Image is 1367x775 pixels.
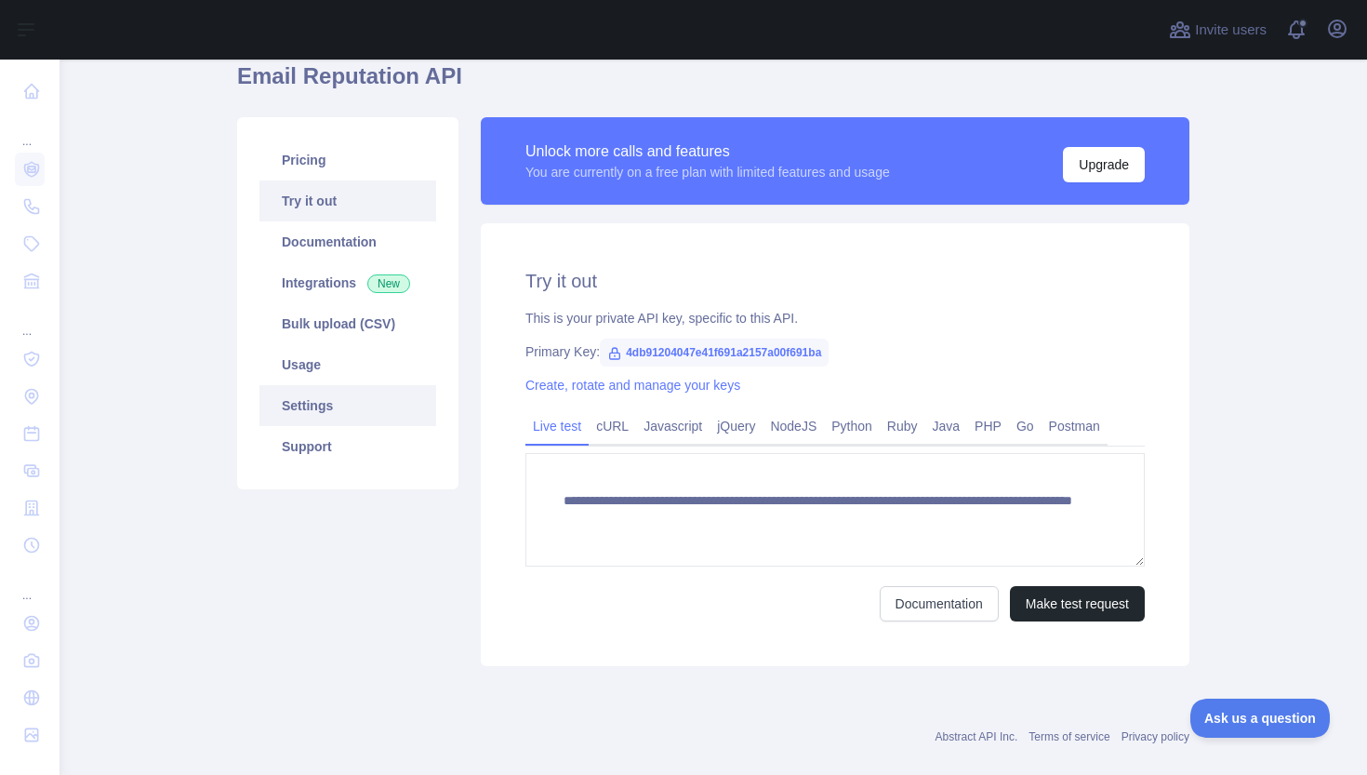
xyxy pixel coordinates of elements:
a: Java [925,411,968,441]
button: Upgrade [1063,147,1145,182]
a: Pricing [259,140,436,180]
div: This is your private API key, specific to this API. [525,309,1145,327]
a: Postman [1042,411,1108,441]
div: ... [15,566,45,603]
a: Live test [525,411,589,441]
div: Primary Key: [525,342,1145,361]
a: NodeJS [763,411,824,441]
a: Javascript [636,411,710,441]
span: New [367,274,410,293]
a: Privacy policy [1121,730,1189,743]
a: Usage [259,344,436,385]
h2: Try it out [525,268,1145,294]
span: Invite users [1195,20,1267,41]
button: Invite users [1165,15,1270,45]
a: Bulk upload (CSV) [259,303,436,344]
a: Python [824,411,880,441]
a: jQuery [710,411,763,441]
a: Try it out [259,180,436,221]
button: Make test request [1010,586,1145,621]
div: Unlock more calls and features [525,140,890,163]
iframe: Toggle Customer Support [1190,699,1330,738]
a: Support [259,426,436,467]
a: Ruby [880,411,925,441]
a: cURL [589,411,636,441]
a: Terms of service [1029,730,1109,743]
a: Abstract API Inc. [936,730,1018,743]
a: PHP [967,411,1009,441]
div: ... [15,301,45,339]
a: Integrations New [259,262,436,303]
a: Settings [259,385,436,426]
a: Create, rotate and manage your keys [525,378,740,393]
span: 4db91204047e41f691a2157a00f691ba [600,339,829,367]
a: Documentation [259,221,436,262]
h1: Email Reputation API [237,61,1189,106]
div: ... [15,112,45,149]
div: You are currently on a free plan with limited features and usage [525,163,890,181]
a: Go [1009,411,1042,441]
a: Documentation [880,586,999,621]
